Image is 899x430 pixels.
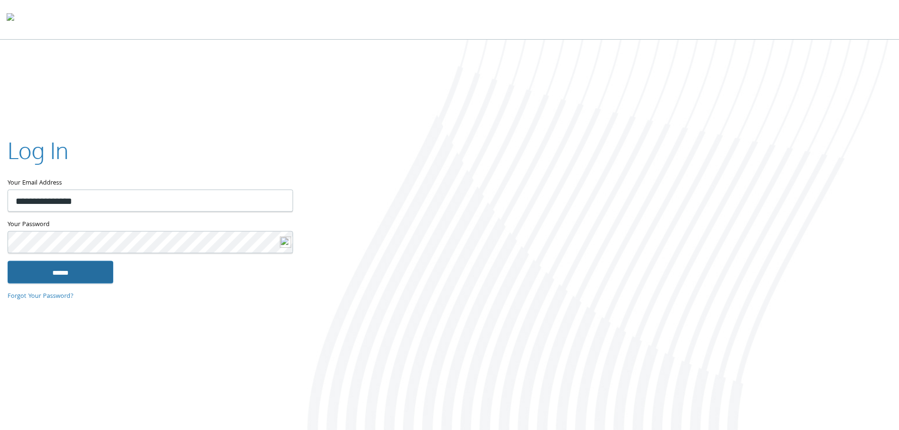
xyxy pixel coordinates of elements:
img: todyl-logo-dark.svg [7,10,14,29]
img: logo-new.svg [280,236,291,248]
label: Your Password [8,219,292,231]
a: Forgot Your Password? [8,291,74,302]
h2: Log In [8,135,68,166]
keeper-lock: Open Keeper Popup [274,236,286,248]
